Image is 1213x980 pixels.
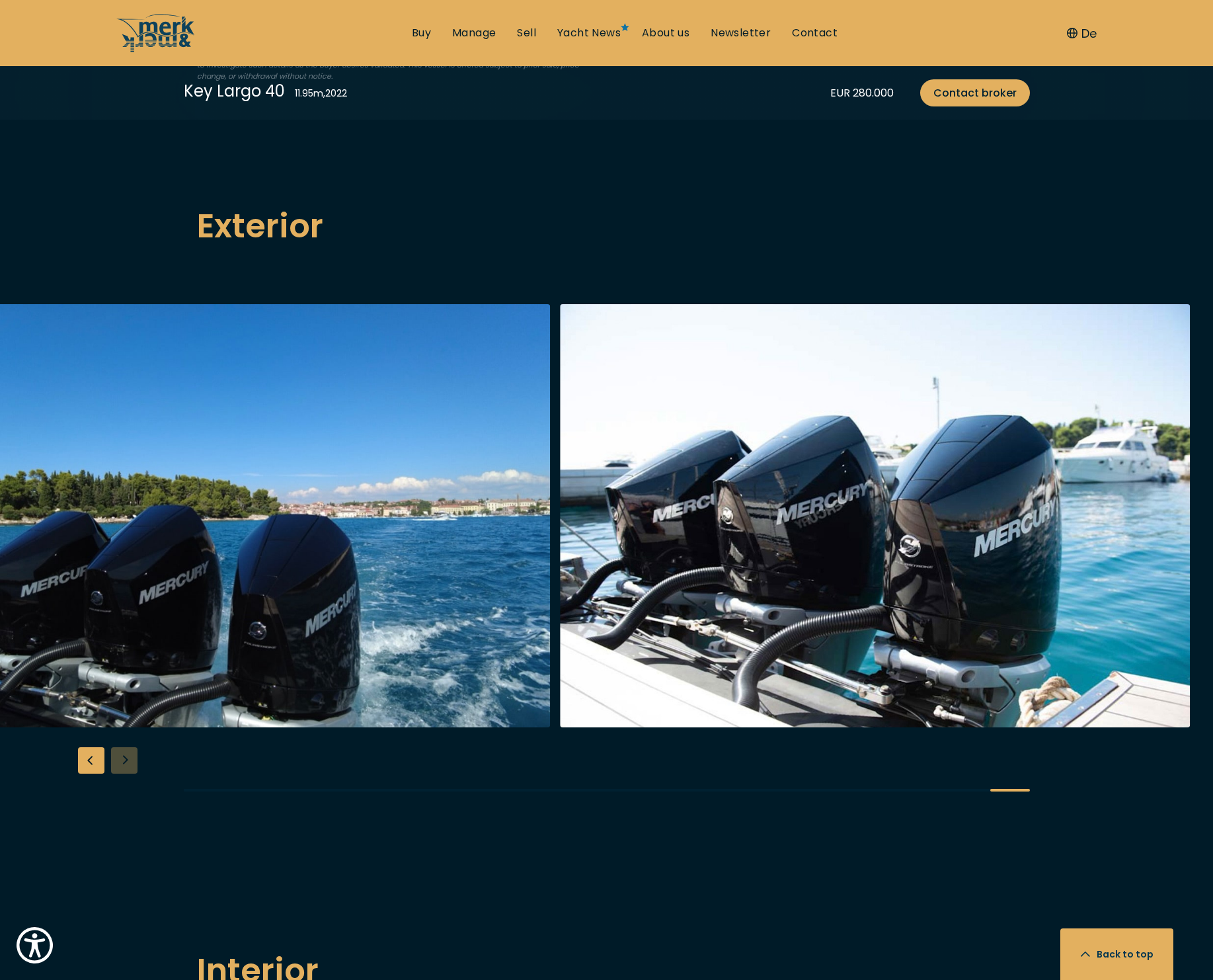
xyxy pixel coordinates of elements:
[920,79,1030,106] a: Contact broker
[452,26,496,40] a: Manage
[412,26,431,40] a: Buy
[78,747,104,774] div: Previous slide
[792,26,838,40] a: Contact
[830,85,894,101] div: EUR 280.000
[184,79,285,102] div: Key Largo 40
[1067,24,1097,42] button: De
[557,26,621,40] a: Yacht News
[13,924,56,967] button: Show Accessibility Preferences
[1060,928,1173,980] button: Back to top
[560,304,1190,727] img: Merk&Merk
[933,85,1017,101] span: Contact broker
[642,26,689,40] a: About us
[711,26,771,40] a: Newsletter
[295,87,347,101] div: 11.95 m , 2022
[517,26,536,40] a: Sell
[197,201,1017,251] h2: Exterior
